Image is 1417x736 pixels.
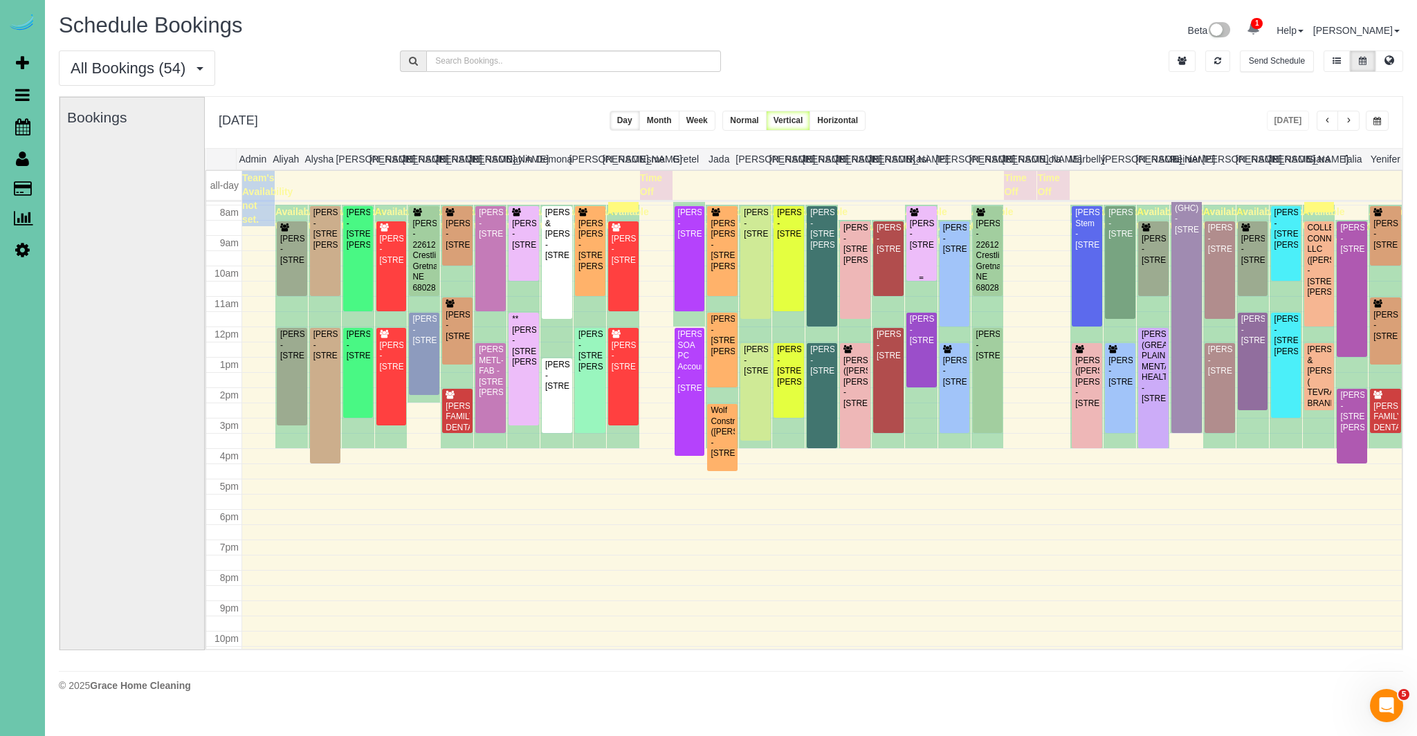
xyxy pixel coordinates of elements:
[1373,310,1398,342] div: [PERSON_NAME] - [STREET_ADDRESS]
[379,234,404,266] div: [PERSON_NAME] - [STREET_ADDRESS]
[1241,314,1265,346] div: [PERSON_NAME] - [STREET_ADDRESS]
[220,237,239,248] span: 9am
[1075,208,1099,250] div: [PERSON_NAME]-Stem - [STREET_ADDRESS]
[710,314,735,357] div: [PERSON_NAME] - [STREET_ADDRESS][PERSON_NAME]
[1169,149,1202,169] th: Reinier
[369,149,403,169] th: [PERSON_NAME]
[803,149,836,169] th: [PERSON_NAME]
[220,602,239,614] span: 9pm
[346,329,371,361] div: [PERSON_NAME] - [STREET_ADDRESS]
[776,344,801,387] div: [PERSON_NAME] - [STREET_ADDRESS][PERSON_NAME]
[1207,223,1232,255] div: [PERSON_NAME] - [STREET_ADDRESS]
[639,111,679,131] button: Month
[578,329,603,372] div: [PERSON_NAME] - [STREET_ADDRESS][PERSON_NAME]
[59,50,215,86] button: All Bookings (54)
[436,149,469,169] th: [PERSON_NAME]
[445,310,470,342] div: [PERSON_NAME] - [STREET_ADDRESS]
[876,223,901,255] div: [PERSON_NAME] - [STREET_ADDRESS]
[976,219,1000,293] div: [PERSON_NAME] - 22612 Crestline, Gretna, NE 68028
[766,111,811,131] button: Vertical
[1240,14,1267,44] a: 1
[702,149,735,169] th: Jada
[214,268,239,279] span: 10am
[511,219,536,250] div: [PERSON_NAME] - [STREET_ADDRESS]
[1373,401,1398,487] div: [PERSON_NAME] FAMILY DENTAL ([PERSON_NAME] FAMILY DENTAL) - [STREET_ADDRESS]
[1373,219,1398,250] div: [PERSON_NAME] - [STREET_ADDRESS]
[722,111,766,131] button: Normal
[810,208,834,250] div: [PERSON_NAME] - [STREET_ADDRESS][PERSON_NAME]
[1141,329,1166,404] div: [PERSON_NAME] (GREAT PLAINS MENTAL HEALTH) - [STREET_ADDRESS]
[1340,223,1364,255] div: [PERSON_NAME] - [STREET_ADDRESS]
[412,314,437,346] div: [PERSON_NAME] - [STREET_ADDRESS]
[942,356,967,387] div: [PERSON_NAME] - [STREET_ADDRESS]
[810,111,866,131] button: Horizontal
[603,149,636,169] th: [PERSON_NAME]
[743,344,768,376] div: [PERSON_NAME] - [STREET_ADDRESS]
[843,356,868,409] div: [PERSON_NAME] ([PERSON_NAME]) [PERSON_NAME] - [STREET_ADDRESS]
[1240,50,1314,72] button: Send Schedule
[1203,149,1236,169] th: [PERSON_NAME]
[220,389,239,401] span: 2pm
[1274,314,1299,357] div: [PERSON_NAME] - [STREET_ADDRESS][PERSON_NAME]
[1307,344,1332,441] div: [PERSON_NAME] & [PERSON_NAME] ( TEVRA BRANDS ) - [STREET_ADDRESS][PERSON_NAME]
[8,14,36,33] img: Automaid Logo
[545,208,569,261] div: [PERSON_NAME] & [PERSON_NAME] - [STREET_ADDRESS]
[214,298,239,309] span: 11am
[220,511,239,522] span: 6pm
[1037,172,1059,197] span: Time Off
[336,149,369,169] th: [PERSON_NAME]
[220,359,239,370] span: 1pm
[379,340,404,372] div: [PERSON_NAME] - [STREET_ADDRESS]
[669,149,702,169] th: Gretel
[220,420,239,431] span: 3pm
[810,344,834,376] div: [PERSON_NAME] - [STREET_ADDRESS]
[1267,111,1310,131] button: [DATE]
[269,149,302,169] th: Aliyah
[677,329,702,394] div: [PERSON_NAME] SOA PC Accountants - [STREET_ADDRESS]
[242,172,293,225] span: Team's Availability not set.
[1069,149,1102,169] th: Marbelly
[1135,149,1169,169] th: [PERSON_NAME]
[843,223,868,266] div: [PERSON_NAME] - [STREET_ADDRESS][PERSON_NAME]
[876,329,901,361] div: [PERSON_NAME] - [STREET_ADDRESS]
[1307,223,1332,297] div: COLLEGE CONNECTION, LLC ([PERSON_NAME]) - [STREET_ADDRESS][PERSON_NAME]
[280,234,304,266] div: [PERSON_NAME] - [STREET_ADDRESS]
[214,633,239,644] span: 10pm
[1188,25,1231,36] a: Beta
[969,149,1002,169] th: [PERSON_NAME]
[1251,18,1263,29] span: 1
[426,50,720,72] input: Search Bookings..
[313,208,338,250] div: [PERSON_NAME] - [STREET_ADDRESS][PERSON_NAME]
[236,149,269,169] th: Admin
[1313,25,1400,36] a: [PERSON_NAME]
[1398,689,1409,700] span: 5
[59,679,1403,692] div: © 2025
[902,149,935,169] th: Kasi
[1370,689,1403,722] iframe: Intercom live chat
[536,149,569,169] th: Demona
[569,149,603,169] th: [PERSON_NAME]
[1335,149,1369,169] th: Talia
[679,111,715,131] button: Week
[220,572,239,583] span: 8pm
[280,329,304,361] div: [PERSON_NAME] - [STREET_ADDRESS]
[1269,149,1302,169] th: [PERSON_NAME]
[445,401,470,487] div: [PERSON_NAME] FAMILY DENTAL ([PERSON_NAME] FAMILY DENTAL) - [STREET_ADDRESS]
[403,149,436,169] th: [PERSON_NAME]
[1274,208,1299,250] div: [PERSON_NAME] - [STREET_ADDRESS][PERSON_NAME]
[1369,149,1402,169] th: Yenifer
[1036,149,1069,169] th: Lola
[219,111,258,128] h2: [DATE]
[511,314,536,367] div: **[PERSON_NAME] - [STREET_ADDRESS][PERSON_NAME]
[90,680,191,691] strong: Grace Home Cleaning
[610,111,640,131] button: Day
[1207,22,1230,40] img: New interface
[412,219,437,293] div: [PERSON_NAME] - 22612 Crestline, Gretna, NE 68028
[710,405,735,459] div: Wolf Construction ([PERSON_NAME]) - [STREET_ADDRESS]
[611,340,636,372] div: [PERSON_NAME] - [STREET_ADDRESS]
[836,149,869,169] th: [PERSON_NAME]
[1241,234,1265,266] div: [PERSON_NAME] - [STREET_ADDRESS]
[1302,149,1335,169] th: Siara
[636,149,669,169] th: Esme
